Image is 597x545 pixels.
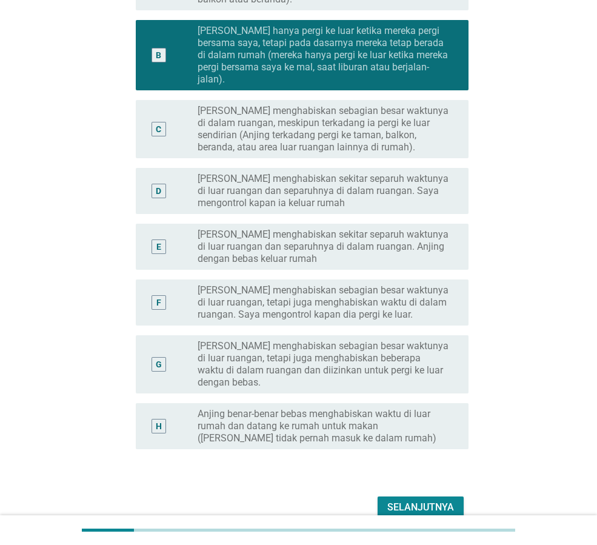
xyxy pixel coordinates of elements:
[198,229,449,265] label: [PERSON_NAME] menghabiskan sekitar separuh waktunya di luar ruangan dan separuhnya di dalam ruang...
[198,173,449,209] label: [PERSON_NAME] menghabiskan sekitar separuh waktunya di luar ruangan dan separuhnya di dalam ruang...
[198,25,449,85] label: [PERSON_NAME] hanya pergi ke luar ketika mereka pergi bersama saya, tetapi pada dasarnya mereka t...
[198,284,449,321] label: [PERSON_NAME] menghabiskan sebagian besar waktunya di luar ruangan, tetapi juga menghabiskan wakt...
[156,240,161,253] div: E
[156,184,161,197] div: D
[198,105,449,153] label: [PERSON_NAME] menghabiskan sebagian besar waktunya di dalam ruangan, meskipun terkadang ia pergi ...
[198,340,449,389] label: [PERSON_NAME] menghabiskan sebagian besar waktunya di luar ruangan, tetapi juga menghabiskan bebe...
[156,296,161,309] div: F
[387,500,454,515] div: Selanjutnya
[156,420,162,432] div: H
[156,48,161,61] div: B
[156,358,162,370] div: G
[156,122,161,135] div: C
[378,497,464,518] button: Selanjutnya
[198,408,449,444] label: Anjing benar-benar bebas menghabiskan waktu di luar rumah dan datang ke rumah untuk makan ([PERSO...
